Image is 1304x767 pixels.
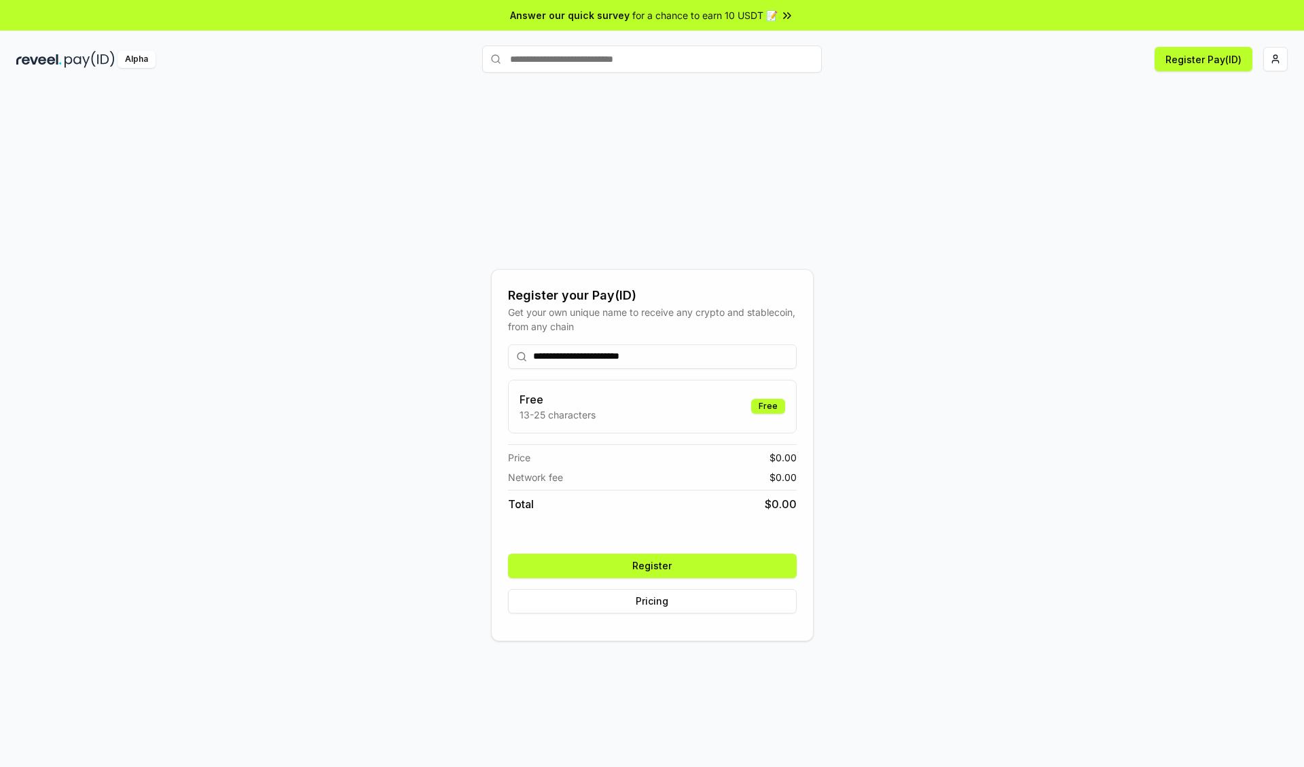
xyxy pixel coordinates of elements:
[65,51,115,68] img: pay_id
[520,408,596,422] p: 13-25 characters
[508,589,797,613] button: Pricing
[508,286,797,305] div: Register your Pay(ID)
[508,450,530,465] span: Price
[117,51,156,68] div: Alpha
[508,496,534,512] span: Total
[508,554,797,578] button: Register
[765,496,797,512] span: $ 0.00
[769,450,797,465] span: $ 0.00
[769,470,797,484] span: $ 0.00
[632,8,778,22] span: for a chance to earn 10 USDT 📝
[510,8,630,22] span: Answer our quick survey
[508,305,797,334] div: Get your own unique name to receive any crypto and stablecoin, from any chain
[16,51,62,68] img: reveel_dark
[751,399,785,414] div: Free
[520,391,596,408] h3: Free
[1155,47,1252,71] button: Register Pay(ID)
[508,470,563,484] span: Network fee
